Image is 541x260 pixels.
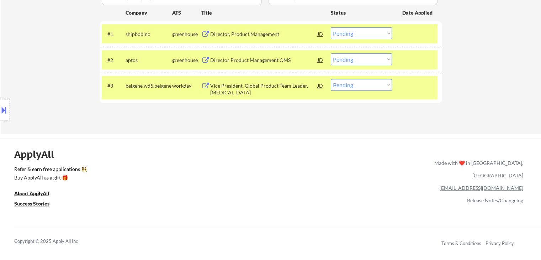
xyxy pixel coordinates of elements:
div: workday [172,82,201,89]
u: Success Stories [14,201,49,207]
a: About ApplyAll [14,190,59,199]
a: Refer & earn free applications 👯‍♀️ [14,167,286,174]
a: Success Stories [14,200,59,209]
div: Vice President, Global Product Team Leader, [MEDICAL_DATA] [210,82,318,96]
div: Buy ApplyAll as a gift 🎁 [14,175,85,180]
div: shipbobinc [126,31,172,38]
div: beigene.wd5.beigene [126,82,172,89]
u: About ApplyAll [14,190,49,196]
a: Buy ApplyAll as a gift 🎁 [14,174,85,183]
a: Terms & Conditions [441,240,481,246]
div: #1 [107,31,120,38]
div: greenhouse [172,31,201,38]
a: [EMAIL_ADDRESS][DOMAIN_NAME] [440,185,523,191]
div: JD [317,53,324,66]
div: Company [126,9,172,16]
div: Made with ❤️ in [GEOGRAPHIC_DATA], [GEOGRAPHIC_DATA] [431,157,523,182]
div: JD [317,79,324,92]
div: Copyright © 2025 Apply All Inc [14,238,96,245]
div: Title [201,9,324,16]
div: Director, Product Management [210,31,318,38]
a: Privacy Policy [486,240,514,246]
a: Release Notes/Changelog [467,197,523,203]
div: Director Product Management OMS [210,57,318,64]
div: aptos [126,57,172,64]
div: JD [317,27,324,40]
div: ATS [172,9,201,16]
div: greenhouse [172,57,201,64]
div: Date Applied [402,9,434,16]
div: Status [331,6,392,19]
